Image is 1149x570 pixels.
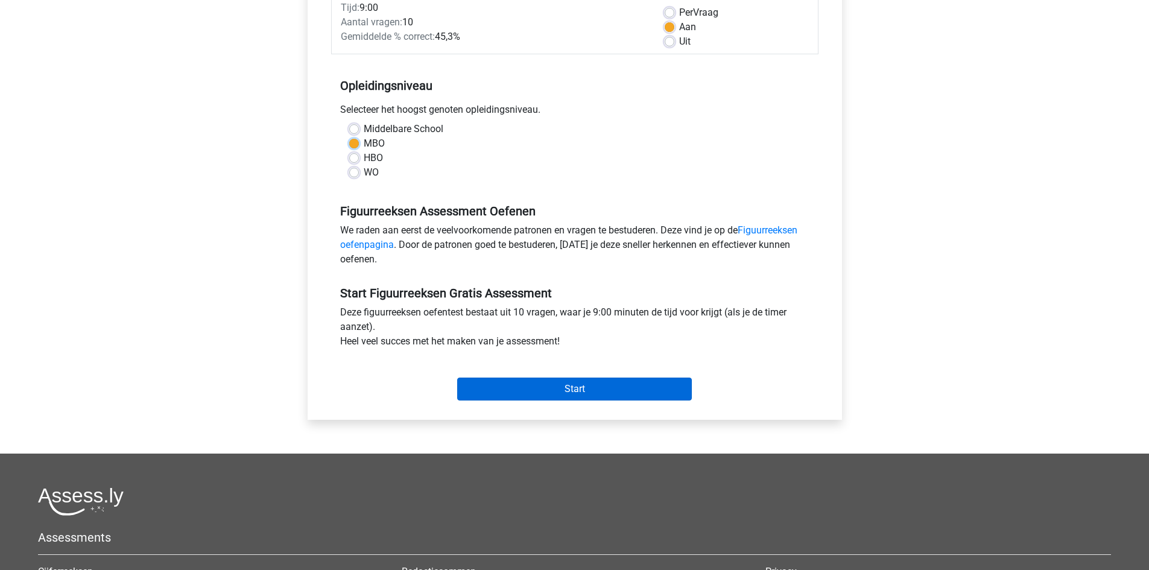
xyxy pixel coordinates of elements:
[331,223,818,271] div: We raden aan eerst de veelvoorkomende patronen en vragen te bestuderen. Deze vind je op de . Door...
[679,7,693,18] span: Per
[679,5,718,20] label: Vraag
[679,34,691,49] label: Uit
[341,2,359,13] span: Tijd:
[364,151,383,165] label: HBO
[341,16,402,28] span: Aantal vragen:
[332,1,656,15] div: 9:00
[332,30,656,44] div: 45,3%
[340,74,809,98] h5: Opleidingsniveau
[340,204,809,218] h5: Figuurreeksen Assessment Oefenen
[457,378,692,401] input: Start
[331,103,818,122] div: Selecteer het hoogst genoten opleidingsniveau.
[341,31,435,42] span: Gemiddelde % correct:
[331,305,818,353] div: Deze figuurreeksen oefentest bestaat uit 10 vragen, waar je 9:00 minuten de tijd voor krijgt (als...
[38,530,1111,545] h5: Assessments
[340,286,809,300] h5: Start Figuurreeksen Gratis Assessment
[332,15,656,30] div: 10
[38,487,124,516] img: Assessly logo
[364,165,379,180] label: WO
[364,122,443,136] label: Middelbare School
[364,136,385,151] label: MBO
[679,20,696,34] label: Aan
